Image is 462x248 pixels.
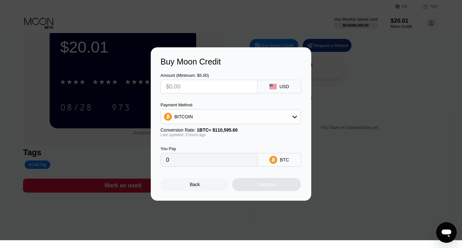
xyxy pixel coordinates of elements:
div: USD [279,84,289,89]
div: Amount (Minimum: $5.00) [160,73,257,78]
iframe: Button to launch messaging window [436,222,457,243]
div: BITCOIN [174,114,193,119]
div: Last updated: 3 hours ago [160,133,301,137]
div: You Pay [160,146,257,151]
div: Conversion Rate: [160,127,301,133]
div: Payment Method [160,102,301,107]
div: BTC [280,157,289,162]
input: $0.00 [166,80,252,93]
div: Back [190,182,200,187]
div: Buy Moon Credit [160,57,302,66]
div: Back [160,178,229,191]
div: BITCOIN [161,110,301,123]
span: 1 BTC ≈ $110,595.60 [197,127,238,133]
